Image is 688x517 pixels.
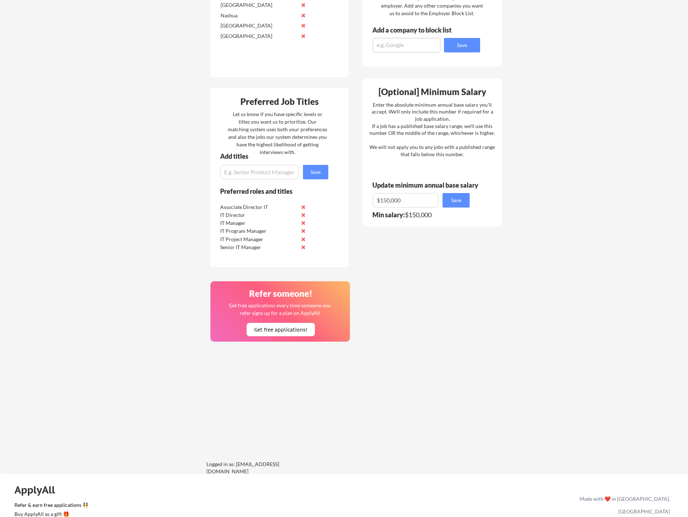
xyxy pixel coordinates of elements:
[228,302,331,317] div: Get free applications every time someone you refer signs up for a plan on ApplyAll
[373,193,439,208] input: E.g. $100,000
[228,110,327,156] div: Let us know if you have specific levels or titles you want us to prioritize. Our matching system ...
[220,153,322,159] div: Add titles
[221,33,297,40] div: [GEOGRAPHIC_DATA]
[372,211,474,218] div: $150,000
[303,165,328,179] button: Save
[213,289,348,298] div: Refer someone!
[14,512,87,517] div: Buy ApplyAll as a gift 🎁
[220,204,296,211] div: Associate Director IT
[220,188,319,195] div: Preferred roles and titles
[221,22,297,29] div: [GEOGRAPHIC_DATA]
[221,12,297,19] div: Nashua
[206,461,315,475] div: Logged in as: [EMAIL_ADDRESS][DOMAIN_NAME]
[369,101,495,158] div: Enter the absolute minimum annual base salary you'll accept. We'll only include this number if re...
[372,211,405,219] strong: Min salary:
[221,1,297,9] div: [GEOGRAPHIC_DATA]
[443,193,470,208] button: Save
[372,27,463,33] div: Add a company to block list
[212,97,347,106] div: Preferred Job Titles
[220,227,296,235] div: IT Program Manager
[220,211,296,219] div: IT Director
[14,503,428,510] a: Refer & earn free applications 👯‍♀️
[365,87,500,96] div: [Optional] Minimum Salary
[220,244,296,251] div: Senior IT Manager
[372,182,481,188] div: Update minimum annual base salary
[220,236,296,243] div: IT Project Manager
[220,219,296,227] div: IT Manager
[444,38,480,52] button: Save
[247,323,315,336] button: Get free applications!
[220,165,299,179] input: E.g. Senior Product Manager
[14,484,63,496] div: ApplyAll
